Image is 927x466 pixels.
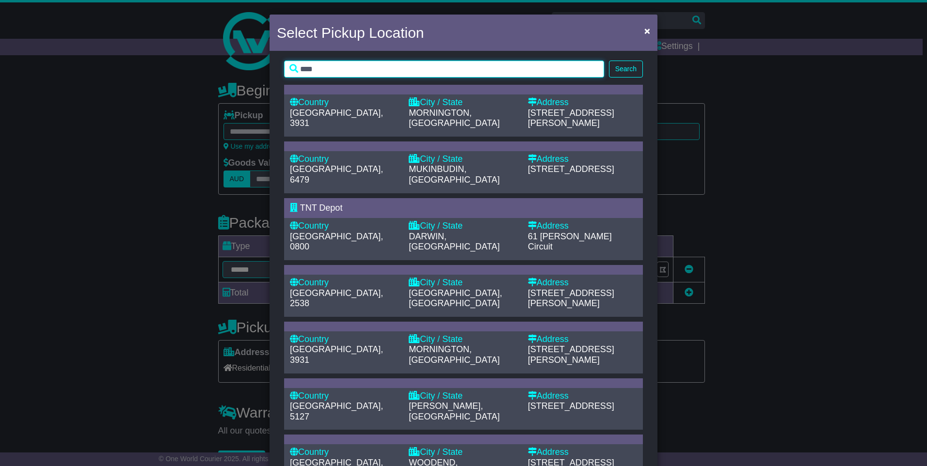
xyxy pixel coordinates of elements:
[409,232,499,252] span: DARWIN, [GEOGRAPHIC_DATA]
[290,221,399,232] div: Country
[528,334,637,345] div: Address
[409,334,518,345] div: City / State
[528,97,637,108] div: Address
[277,22,424,44] h4: Select Pickup Location
[609,61,643,78] button: Search
[290,401,383,421] span: [GEOGRAPHIC_DATA], 5127
[409,401,499,421] span: [PERSON_NAME], [GEOGRAPHIC_DATA]
[409,447,518,458] div: City / State
[409,391,518,402] div: City / State
[290,391,399,402] div: Country
[409,288,502,309] span: [GEOGRAPHIC_DATA], [GEOGRAPHIC_DATA]
[528,108,614,128] span: [STREET_ADDRESS][PERSON_NAME]
[528,164,614,174] span: [STREET_ADDRESS]
[290,164,383,185] span: [GEOGRAPHIC_DATA], 6479
[409,97,518,108] div: City / State
[290,154,399,165] div: Country
[290,278,399,288] div: Country
[409,164,499,185] span: MUKINBUDIN, [GEOGRAPHIC_DATA]
[528,401,614,411] span: [STREET_ADDRESS]
[409,108,499,128] span: MORNINGTON, [GEOGRAPHIC_DATA]
[409,278,518,288] div: City / State
[290,334,399,345] div: Country
[528,288,614,309] span: [STREET_ADDRESS][PERSON_NAME]
[409,221,518,232] div: City / State
[528,232,612,252] span: 61 [PERSON_NAME] Circuit
[409,154,518,165] div: City / State
[409,344,499,365] span: MORNINGTON, [GEOGRAPHIC_DATA]
[528,154,637,165] div: Address
[528,391,637,402] div: Address
[528,221,637,232] div: Address
[528,278,637,288] div: Address
[639,21,655,41] button: Close
[644,25,650,36] span: ×
[290,232,383,252] span: [GEOGRAPHIC_DATA], 0800
[290,108,383,128] span: [GEOGRAPHIC_DATA], 3931
[290,447,399,458] div: Country
[290,97,399,108] div: Country
[290,288,383,309] span: [GEOGRAPHIC_DATA], 2538
[300,203,343,213] span: TNT Depot
[528,344,614,365] span: [STREET_ADDRESS][PERSON_NAME]
[528,447,637,458] div: Address
[290,344,383,365] span: [GEOGRAPHIC_DATA], 3931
